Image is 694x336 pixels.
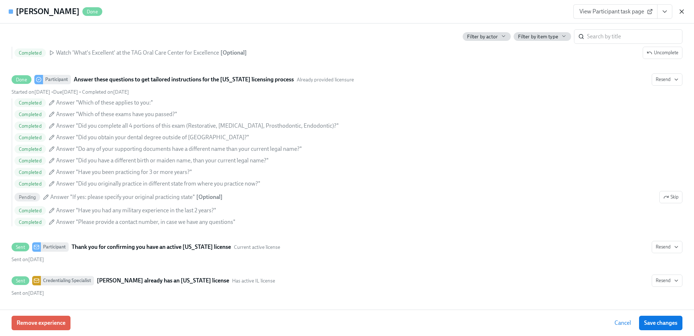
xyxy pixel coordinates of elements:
[652,73,682,86] button: DoneParticipantAnswer these questions to get tailored instructions for the [US_STATE] licensing p...
[17,319,65,327] span: Remove experience
[56,110,177,118] span: Answer "Which of these exams have you passed?"
[467,33,498,40] span: Filter by actor
[647,49,678,56] span: Uncomplete
[56,49,219,57] span: Watch 'What's Excellent' at the TAG Oral Care Center for Excellence
[12,89,50,95] span: Thursday, August 14th 2025, 1:01 pm
[14,146,46,152] span: Completed
[14,181,46,187] span: Completed
[12,256,44,263] span: Thursday, August 14th 2025, 1:04 pm
[14,100,46,106] span: Completed
[14,195,40,200] span: Pending
[56,168,192,176] span: Answer "Have you been practicing for 3 or more years?"
[609,316,636,330] button: Cancel
[14,112,46,117] span: Completed
[56,122,339,130] span: Answer "Did you complete all 4 portions of this exam (Restorative, [MEDICAL_DATA], Prosthodontic,...
[56,218,235,226] span: Answer "Please provide a contact number, in case we have any questions"
[639,316,682,330] button: Save changes
[14,208,46,213] span: Completed
[614,319,631,327] span: Cancel
[14,170,46,175] span: Completed
[12,278,29,284] span: Sent
[50,193,195,201] span: Answer "If yes: please specify your original practicing state"
[14,220,46,225] span: Completed
[41,242,69,252] div: Participant
[463,32,511,41] button: Filter by actor
[56,133,249,141] span: Answer "Did you obtain your dental degree outside of [GEOGRAPHIC_DATA]?"
[43,75,71,84] div: Participant
[53,89,78,95] span: Saturday, August 16th 2025, 1:00 pm
[652,275,682,287] button: SentCredentialing Specialist[PERSON_NAME] already has an [US_STATE] licenseHas active IL licenseS...
[12,89,129,95] div: • •
[656,76,678,83] span: Resend
[14,50,46,56] span: Completed
[14,123,46,129] span: Completed
[97,276,229,285] strong: [PERSON_NAME] already has an [US_STATE] license
[82,89,129,95] span: Thursday, August 14th 2025, 1:04 pm
[72,243,231,251] strong: Thank you for confirming you have an active [US_STATE] license
[12,77,31,82] span: Done
[644,319,677,327] span: Save changes
[12,316,70,330] button: Remove experience
[657,4,672,19] button: View task page
[643,47,682,59] button: DoneParticipantCheck out this video to learn more about the OCCResendStarted on[DATE] •Due[DATE] ...
[659,191,682,203] button: DoneParticipantAnswer these questions to get tailored instructions for the [US_STATE] licensing p...
[14,135,46,140] span: Completed
[196,193,223,201] div: [ Optional ]
[234,244,280,251] span: This message uses the "Current active license" audience
[656,243,678,251] span: Resend
[41,276,94,285] div: Credentialing Specialist
[514,32,571,41] button: Filter by item type
[56,157,269,165] span: Answer "Did you have a different birth or maiden name, than your current legal name?"
[12,290,44,296] span: Thursday, August 14th 2025, 1:04 pm
[663,193,678,201] span: Skip
[56,145,302,153] span: Answer "Do any of your supporting documents have a different name than your current legal name?"
[56,180,260,188] span: Answer "Did you originally practice in different state from where you practice now?"
[12,244,29,250] span: Sent
[56,99,153,107] span: Answer "Which of these applies to you:"
[14,158,46,163] span: Completed
[573,4,657,19] a: View Participant task page
[220,49,247,57] div: [ Optional ]
[74,75,294,84] strong: Answer these questions to get tailored instructions for the [US_STATE] licensing process
[652,241,682,253] button: SentParticipantThank you for confirming you have an active [US_STATE] licenseCurrent active licen...
[579,8,651,15] span: View Participant task page
[587,29,682,44] input: Search by title
[82,9,102,14] span: Done
[656,277,678,284] span: Resend
[56,207,216,214] span: Answer "Have you had any military experience in the last 2 years?"
[16,6,80,17] h4: [PERSON_NAME]
[297,76,354,83] span: This task uses the "Already provided licensure" audience
[232,277,275,284] span: This message uses the "Has active IL license" audience
[518,33,558,40] span: Filter by item type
